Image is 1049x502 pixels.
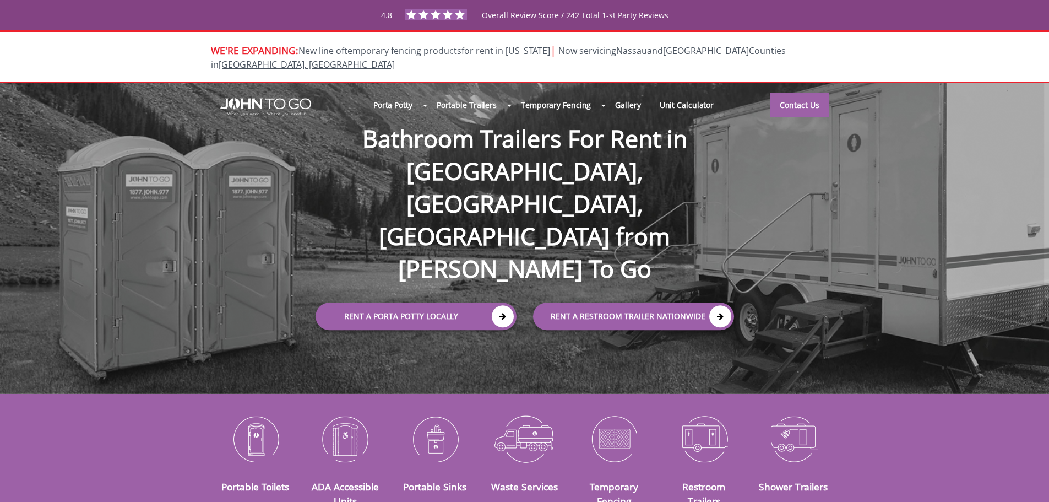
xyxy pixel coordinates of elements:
[305,87,745,285] h1: Bathroom Trailers For Rent in [GEOGRAPHIC_DATA], [GEOGRAPHIC_DATA], [GEOGRAPHIC_DATA] from [PERSO...
[663,45,749,57] a: [GEOGRAPHIC_DATA]
[381,10,392,20] span: 4.8
[220,98,311,116] img: JOHN to go
[488,410,561,467] img: Waste-Services-icon_N.png
[219,410,292,467] img: Portable-Toilets-icon_N.png
[398,410,471,467] img: Portable-Sinks-icon_N.png
[667,410,741,467] img: Restroom-Trailers-icon_N.png
[211,45,786,71] span: Now servicing and Counties in
[219,58,395,71] a: [GEOGRAPHIC_DATA], [GEOGRAPHIC_DATA]
[344,45,461,57] a: temporary fencing products
[650,93,724,117] a: Unit Calculator
[606,93,650,117] a: Gallery
[364,93,422,117] a: Porta Potty
[482,10,668,42] span: Overall Review Score / 242 Total 1-st Party Reviews
[491,480,558,493] a: Waste Services
[221,480,289,493] a: Portable Toilets
[578,410,651,467] img: Temporary-Fencing-cion_N.png
[427,93,506,117] a: Portable Trailers
[211,45,786,71] span: New line of for rent in [US_STATE]
[770,93,829,117] a: Contact Us
[316,303,517,330] a: Rent a Porta Potty Locally
[550,42,556,57] span: |
[759,480,828,493] a: Shower Trailers
[512,93,600,117] a: Temporary Fencing
[616,45,647,57] a: Nassau
[403,480,466,493] a: Portable Sinks
[1005,458,1049,502] button: Live Chat
[308,410,382,467] img: ADA-Accessible-Units-icon_N.png
[211,44,298,57] span: WE'RE EXPANDING:
[757,410,830,467] img: Shower-Trailers-icon_N.png
[533,303,734,330] a: rent a RESTROOM TRAILER Nationwide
